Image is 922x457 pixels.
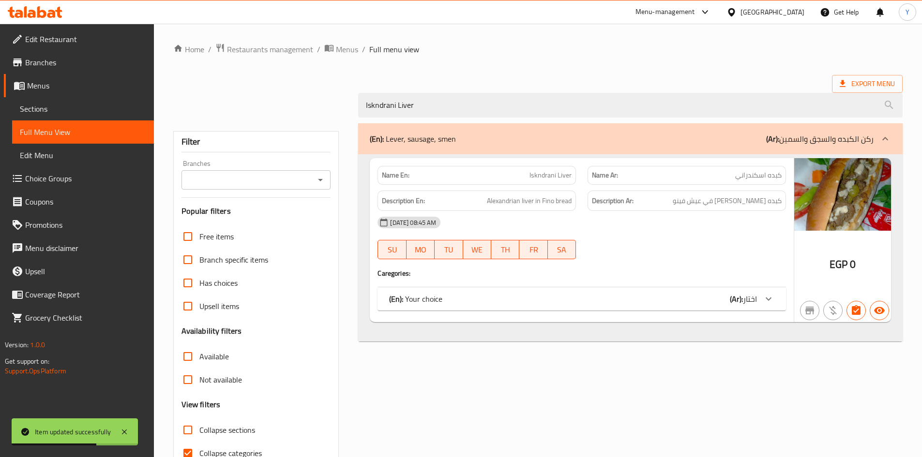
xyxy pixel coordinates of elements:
[358,123,903,154] div: (En): Lever, sausage, smen(Ar):ركن الكبده والسجق والسمين
[870,301,889,320] button: Available
[846,301,866,320] button: Has choices
[741,7,804,17] div: [GEOGRAPHIC_DATA]
[199,424,255,436] span: Collapse sections
[386,218,440,227] span: [DATE] 08:45 AM
[199,351,229,362] span: Available
[208,44,212,55] li: /
[20,126,146,138] span: Full Menu View
[382,170,409,180] strong: Name En:
[12,120,154,144] a: Full Menu View
[25,242,146,254] span: Menu disclaimer
[4,213,154,236] a: Promotions
[25,33,146,45] span: Edit Restaurant
[5,339,29,351] span: Version:
[199,300,239,312] span: Upsell items
[800,301,819,320] button: Not branch specific item
[378,240,406,259] button: SU
[314,173,327,187] button: Open
[438,243,459,257] span: TU
[463,240,491,259] button: WE
[4,74,154,97] a: Menus
[215,43,313,56] a: Restaurants management
[730,292,743,306] b: (Ar):
[370,132,384,146] b: (En):
[20,103,146,115] span: Sections
[317,44,320,55] li: /
[25,289,146,300] span: Coverage Report
[491,240,519,259] button: TH
[823,301,843,320] button: Purchased item
[369,44,419,55] span: Full menu view
[4,190,154,213] a: Coupons
[389,292,403,306] b: (En):
[336,44,358,55] span: Menus
[181,132,331,152] div: Filter
[382,195,425,207] strong: Description En:
[552,243,572,257] span: SA
[378,287,786,310] div: (En): Your choice(Ar):اختار
[794,158,891,231] img: mmw_638819451420288627
[378,268,786,278] h4: Caregories:
[766,132,779,146] b: (Ar):
[435,240,463,259] button: TU
[199,254,268,265] span: Branch specific items
[407,240,435,259] button: MO
[830,255,847,274] span: EGP
[523,243,544,257] span: FR
[592,170,618,180] strong: Name Ar:
[389,293,442,305] p: Your choice
[548,240,576,259] button: SA
[906,7,909,17] span: Y
[635,6,695,18] div: Menu-management
[370,133,456,145] p: Lever, sausage, smen
[382,243,402,257] span: SU
[358,93,903,118] input: search
[592,195,634,207] strong: Description Ar:
[25,265,146,277] span: Upsell
[20,149,146,161] span: Edit Menu
[519,240,547,259] button: FR
[766,133,874,145] p: ركن الكبده والسجق والسمين
[4,167,154,190] a: Choice Groups
[4,283,154,306] a: Coverage Report
[735,170,782,180] span: كبده اسكندراني
[362,44,365,55] li: /
[35,427,111,437] div: Item updated successfully
[173,44,204,55] a: Home
[4,260,154,283] a: Upsell
[487,195,572,207] span: Alexandrian liver in Fino bread
[840,78,895,90] span: Export Menu
[529,170,572,180] span: Iskndrani Liver
[25,173,146,184] span: Choice Groups
[5,355,49,368] span: Get support on:
[227,44,313,55] span: Restaurants management
[358,154,903,341] div: (En): Lever, sausage, smen(Ar):ركن الكبده والسجق والسمين
[495,243,515,257] span: TH
[25,312,146,324] span: Grocery Checklist
[30,339,45,351] span: 1.0.0
[27,80,146,91] span: Menus
[199,277,238,289] span: Has choices
[181,206,331,217] h3: Popular filters
[4,28,154,51] a: Edit Restaurant
[12,97,154,120] a: Sections
[173,43,903,56] nav: breadcrumb
[199,374,242,385] span: Not available
[850,255,856,274] span: 0
[25,196,146,207] span: Coupons
[199,231,234,242] span: Free items
[743,292,757,306] span: اختار
[12,144,154,167] a: Edit Menu
[324,43,358,56] a: Menus
[4,236,154,260] a: Menu disclaimer
[673,195,782,207] span: كبده اسكندراني في عيش فينو
[181,325,242,337] h3: Availability filters
[467,243,487,257] span: WE
[25,57,146,68] span: Branches
[4,51,154,74] a: Branches
[181,399,221,410] h3: View filters
[4,306,154,329] a: Grocery Checklist
[25,219,146,231] span: Promotions
[410,243,431,257] span: MO
[832,75,903,93] span: Export Menu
